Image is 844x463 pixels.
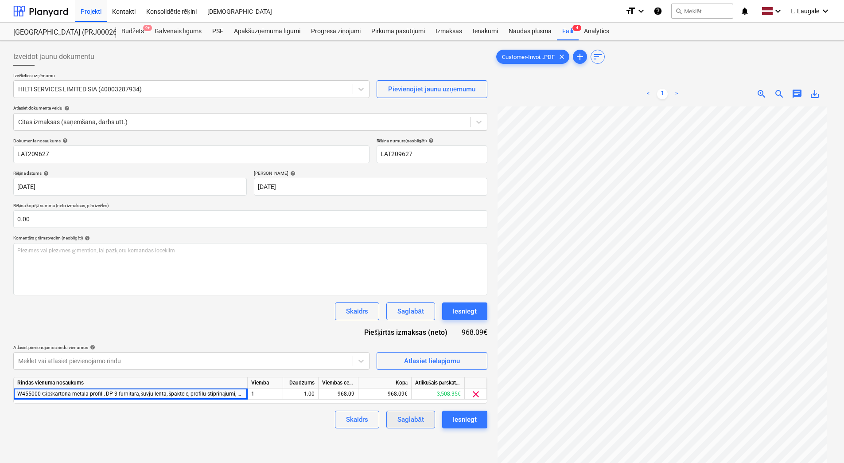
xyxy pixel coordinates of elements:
a: Analytics [579,23,615,40]
div: Piešķirtās izmaksas (neto) [357,327,461,337]
div: 968.09€ [462,327,487,337]
span: zoom_in [756,89,767,99]
button: Skaidrs [335,302,379,320]
span: help [83,235,90,241]
div: Rēķina datums [13,170,247,176]
input: Dokumenta nosaukums [13,145,369,163]
i: notifications [740,6,749,16]
div: Faili [557,23,579,40]
span: L. Laugale [790,8,819,15]
a: Pirkuma pasūtījumi [366,23,430,40]
a: Page 1 is your current page [657,89,668,99]
div: Vienības cena [319,377,358,388]
input: Rēķina kopējā summa (neto izmaksas, pēc izvēles) [13,210,487,228]
span: help [288,171,296,176]
div: Atlikušais pārskatītais budžets [412,377,465,388]
a: PSF [207,23,229,40]
div: Iesniegt [453,414,477,425]
div: 3,508.35€ [412,388,465,400]
span: clear [556,51,567,62]
a: Naudas plūsma [503,23,557,40]
div: 968.09€ [358,388,412,400]
span: add [575,51,585,62]
div: Atlasiet pievienojamos rindu vienumus [13,345,369,350]
a: Next page [671,89,682,99]
div: 1.00 [287,388,315,400]
a: Apakšuzņēmuma līgumi [229,23,306,40]
div: [GEOGRAPHIC_DATA] (PRJ0002627, K-1 un K-2(2.kārta) 2601960 [13,28,105,37]
span: sort [592,51,603,62]
button: Saglabāt [386,411,435,428]
div: Atlasiet lielapjomu [404,355,460,367]
div: Vienība [248,377,283,388]
div: Pievienojiet jaunu uzņēmumu [388,83,476,95]
input: Izpildes datums nav norādīts [254,178,487,196]
button: Skaidrs [335,411,379,428]
a: Previous page [643,89,653,99]
button: Iesniegt [442,411,487,428]
span: help [42,171,49,176]
div: 968.09 [322,388,354,400]
a: Ienākumi [467,23,503,40]
span: chat [792,89,802,99]
p: Izvēlieties uzņēmumu [13,73,369,80]
div: Komentārs grāmatvedim (neobligāti) [13,235,487,241]
a: Galvenais līgums [149,23,207,40]
div: Customer-Invoi...PDF [496,50,569,64]
button: Meklēt [671,4,733,19]
button: Saglabāt [386,302,435,320]
a: Progresa ziņojumi [306,23,366,40]
span: W455000 Ģipškartona metāla profili, DP-3 furnitūra, šuvju lenta, špaktele, profilu stiprinājumi, ... [17,391,377,397]
a: Faili4 [557,23,579,40]
span: clear [471,389,481,400]
button: Pievienojiet jaunu uzņēmumu [377,80,487,98]
span: help [62,106,70,111]
div: Rēķina numurs (neobligāti) [377,138,487,144]
span: zoom_out [774,89,785,99]
span: Customer-Invoi...PDF [497,54,560,60]
div: 1 [248,388,283,400]
button: Iesniegt [442,302,487,320]
span: 4 [572,25,581,31]
div: Daudzums [283,377,319,388]
iframe: Chat Widget [800,420,844,463]
div: Saglabāt [397,306,424,317]
div: Saglabāt [397,414,424,425]
a: Izmaksas [430,23,467,40]
i: format_size [625,6,636,16]
div: Skaidrs [346,306,368,317]
div: Rindas vienuma nosaukums [14,377,248,388]
div: Dokumenta nosaukums [13,138,369,144]
span: help [88,345,95,350]
div: Kopā [358,377,412,388]
div: Budžets [116,23,149,40]
input: Rēķina datums nav norādīts [13,178,247,196]
span: help [427,138,434,143]
div: [PERSON_NAME] [254,170,487,176]
button: Atlasiet lielapjomu [377,352,487,370]
i: Zināšanu pamats [653,6,662,16]
span: save_alt [809,89,820,99]
div: Skaidrs [346,414,368,425]
i: keyboard_arrow_down [773,6,783,16]
i: keyboard_arrow_down [820,6,831,16]
i: keyboard_arrow_down [636,6,646,16]
span: help [61,138,68,143]
input: Rēķina numurs [377,145,487,163]
p: Rēķina kopējā summa (neto izmaksas, pēc izvēles) [13,203,487,210]
span: search [675,8,682,15]
div: Iesniegt [453,306,477,317]
span: Izveidot jaunu dokumentu [13,51,94,62]
span: 9+ [143,25,152,31]
div: Atlasiet dokumenta veidu [13,105,487,111]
